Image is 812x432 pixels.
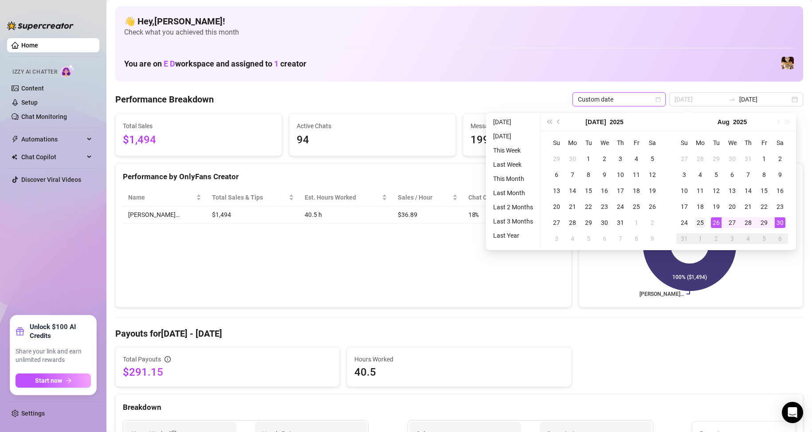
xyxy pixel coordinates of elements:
[775,169,785,180] div: 9
[679,169,690,180] div: 3
[743,169,753,180] div: 7
[756,183,772,199] td: 2025-08-15
[772,183,788,199] td: 2025-08-16
[581,231,596,247] td: 2025-08-05
[7,21,74,30] img: logo-BBDzfeDw.svg
[743,153,753,164] div: 31
[615,233,626,244] div: 7
[581,199,596,215] td: 2025-07-22
[12,136,19,143] span: thunderbolt
[596,135,612,151] th: We
[695,201,706,212] div: 18
[711,233,722,244] div: 2
[207,206,299,224] td: $1,494
[631,185,642,196] div: 18
[596,215,612,231] td: 2025-07-30
[21,176,81,183] a: Discover Viral Videos
[599,217,610,228] div: 30
[724,199,740,215] td: 2025-08-20
[711,169,722,180] div: 5
[775,217,785,228] div: 30
[565,183,581,199] td: 2025-07-14
[16,327,24,336] span: gift
[490,216,537,227] li: Last 3 Months
[756,151,772,167] td: 2025-08-01
[644,183,660,199] td: 2025-07-19
[35,377,62,384] span: Start now
[647,169,658,180] div: 12
[676,231,692,247] td: 2025-08-31
[123,189,207,206] th: Name
[599,153,610,164] div: 2
[124,15,794,27] h4: 👋 Hey, [PERSON_NAME] !
[756,199,772,215] td: 2025-08-22
[740,183,756,199] td: 2025-08-14
[207,189,299,206] th: Total Sales & Tips
[549,167,565,183] td: 2025-07-06
[708,231,724,247] td: 2025-09-02
[695,169,706,180] div: 4
[628,151,644,167] td: 2025-07-04
[743,217,753,228] div: 28
[692,231,708,247] td: 2025-09-01
[583,217,594,228] div: 29
[644,151,660,167] td: 2025-07-05
[596,183,612,199] td: 2025-07-16
[115,327,803,340] h4: Payouts for [DATE] - [DATE]
[708,199,724,215] td: 2025-08-19
[12,154,17,160] img: Chat Copilot
[354,365,564,379] span: 40.5
[695,233,706,244] div: 1
[740,151,756,167] td: 2025-07-31
[30,322,91,340] strong: Unlock $100 AI Credits
[772,167,788,183] td: 2025-08-09
[549,183,565,199] td: 2025-07-13
[772,215,788,231] td: 2025-08-30
[299,206,392,224] td: 40.5 h
[775,201,785,212] div: 23
[759,185,769,196] div: 15
[490,230,537,241] li: Last Year
[647,201,658,212] div: 26
[551,185,562,196] div: 13
[740,231,756,247] td: 2025-09-04
[692,183,708,199] td: 2025-08-11
[675,94,725,104] input: Start date
[463,189,564,206] th: Chat Conversion
[628,135,644,151] th: Fr
[468,192,552,202] span: Chat Conversion
[743,185,753,196] div: 14
[718,113,730,131] button: Choose a month
[772,231,788,247] td: 2025-09-06
[740,135,756,151] th: Th
[679,233,690,244] div: 31
[724,215,740,231] td: 2025-08-27
[724,135,740,151] th: We
[551,233,562,244] div: 3
[740,199,756,215] td: 2025-08-21
[549,151,565,167] td: 2025-06-29
[274,59,279,68] span: 1
[655,97,661,102] span: calendar
[711,153,722,164] div: 29
[565,167,581,183] td: 2025-07-07
[647,217,658,228] div: 2
[490,173,537,184] li: This Month
[775,153,785,164] div: 2
[567,217,578,228] div: 28
[644,135,660,151] th: Sa
[612,215,628,231] td: 2025-07-31
[756,215,772,231] td: 2025-08-29
[733,113,747,131] button: Choose a year
[711,185,722,196] div: 12
[551,169,562,180] div: 6
[695,185,706,196] div: 11
[676,199,692,215] td: 2025-08-17
[729,96,736,103] span: to
[759,233,769,244] div: 5
[297,121,448,131] span: Active Chats
[615,217,626,228] div: 31
[128,192,194,202] span: Name
[782,402,803,423] div: Open Intercom Messenger
[549,215,565,231] td: 2025-07-27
